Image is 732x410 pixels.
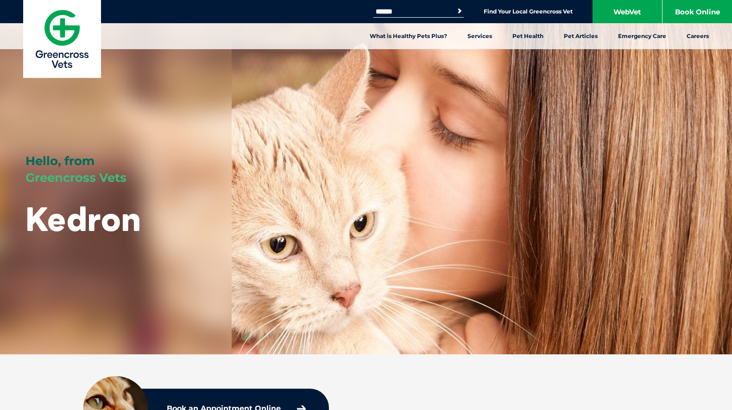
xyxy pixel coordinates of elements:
[676,23,719,49] a: Careers
[608,23,676,49] a: Emergency Care
[457,23,502,49] a: Services
[25,200,141,237] h1: Kedron
[25,170,126,185] span: Greencross Vets
[25,154,95,168] span: Hello, from
[502,23,554,49] a: Pet Health
[360,23,457,49] a: What is Healthy Pets Plus?
[455,6,464,16] button: Search
[484,8,573,15] a: Find Your Local Greencross Vet
[554,23,608,49] a: Pet Articles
